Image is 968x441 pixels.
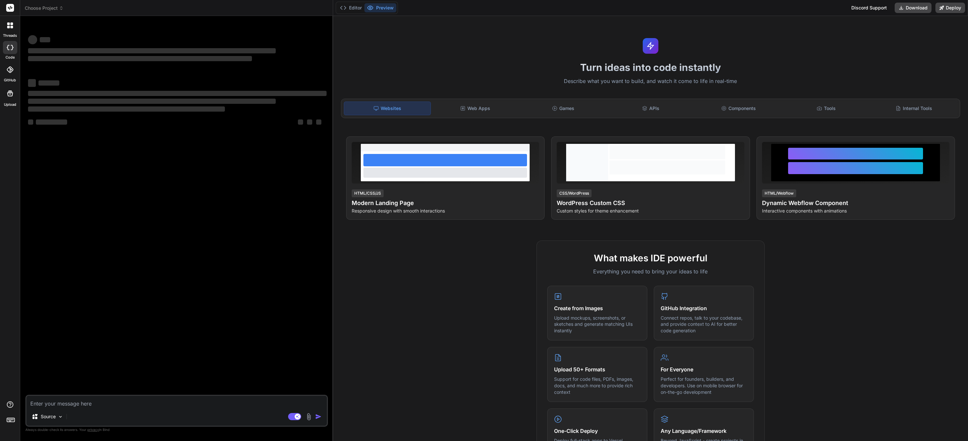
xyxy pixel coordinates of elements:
[352,199,539,208] h4: Modern Landing Page
[520,102,606,115] div: Games
[783,102,870,115] div: Tools
[661,376,747,395] p: Perfect for founders, builders, and developers. Use on mobile browser for on-the-go development
[25,5,64,11] span: Choose Project
[554,304,640,312] h4: Create from Images
[762,189,796,197] div: HTML/Webflow
[28,56,252,61] span: ‌
[3,33,17,38] label: threads
[554,376,640,395] p: Support for code files, PDFs, images, docs, and much more to provide rich context
[38,80,59,86] span: ‌
[87,428,99,432] span: privacy
[871,102,957,115] div: Internal Tools
[41,413,56,420] p: Source
[6,55,15,60] label: code
[25,427,328,433] p: Always double-check its answers. Your in Bind
[344,102,431,115] div: Websites
[298,119,303,125] span: ‌
[608,102,694,115] div: APIs
[554,427,640,435] h4: One-Click Deploy
[661,315,747,334] p: Connect repos, talk to your codebase, and provide context to AI for better code generation
[364,3,396,12] button: Preview
[58,414,63,420] img: Pick Models
[28,119,33,125] span: ‌
[352,208,539,214] p: Responsive design with smooth interactions
[935,3,965,13] button: Deploy
[28,99,276,104] span: ‌
[762,208,949,214] p: Interactive components with animations
[762,199,949,208] h4: Dynamic Webflow Component
[847,3,891,13] div: Discord Support
[695,102,782,115] div: Components
[557,199,744,208] h4: WordPress Custom CSS
[432,102,519,115] div: Web Apps
[337,3,364,12] button: Editor
[661,304,747,312] h4: GitHub Integration
[28,106,225,112] span: ‌
[28,35,37,44] span: ‌
[316,119,321,125] span: ‌
[895,3,931,13] button: Download
[557,189,592,197] div: CSS/WordPress
[40,37,50,42] span: ‌
[28,91,327,96] span: ‌
[554,315,640,334] p: Upload mockups, screenshots, or sketches and generate matching UIs instantly
[547,251,754,265] h2: What makes IDE powerful
[4,77,16,83] label: GitHub
[352,189,384,197] div: HTML/CSS/JS
[28,79,36,87] span: ‌
[337,62,964,73] h1: Turn ideas into code instantly
[36,119,67,125] span: ‌
[315,413,322,420] img: icon
[28,48,276,53] span: ‌
[661,365,747,373] h4: For Everyone
[557,208,744,214] p: Custom styles for theme enhancement
[337,77,964,86] p: Describe what you want to build, and watch it come to life in real-time
[661,427,747,435] h4: Any Language/Framework
[307,119,312,125] span: ‌
[4,102,16,107] label: Upload
[547,268,754,275] p: Everything you need to bring your ideas to life
[554,365,640,373] h4: Upload 50+ Formats
[305,413,313,420] img: attachment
